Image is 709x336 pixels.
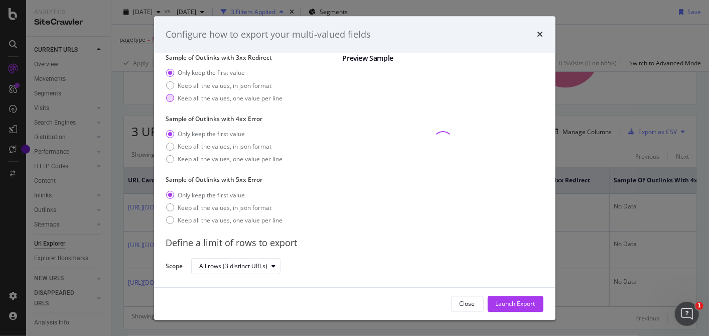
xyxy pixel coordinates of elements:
[166,54,335,62] label: Sample of Outlinks with 3xx Redirect
[166,81,283,90] div: Keep all the values, in json format
[191,259,280,275] button: All rows (3 distinct URLs)
[166,69,283,77] div: Only keep the first value
[178,143,272,151] div: Keep all the values, in json format
[496,299,535,308] div: Launch Export
[460,299,475,308] div: Close
[695,302,703,310] span: 1
[200,264,268,270] div: All rows (3 distinct URLs)
[178,130,245,139] div: Only keep the first value
[166,237,543,250] div: Define a limit of rows to export
[343,54,543,64] div: Preview Sample
[166,203,283,212] div: Keep all the values, in json format
[166,143,283,151] div: Keep all the values, in json format
[178,81,272,90] div: Keep all the values, in json format
[178,191,245,199] div: Only keep the first value
[166,191,283,199] div: Only keep the first value
[154,16,555,320] div: modal
[166,28,371,41] div: Configure how to export your multi-valued fields
[675,302,699,326] iframe: Intercom live chat
[166,262,183,273] label: Scope
[178,155,283,164] div: Keep all the values, one value per line
[166,115,335,123] label: Sample of Outlinks with 4xx Error
[178,94,283,102] div: Keep all the values, one value per line
[451,296,484,312] button: Close
[178,216,283,225] div: Keep all the values, one value per line
[178,69,245,77] div: Only keep the first value
[166,176,335,184] label: Sample of Outlinks with 5xx Error
[488,296,543,312] button: Launch Export
[537,28,543,41] div: times
[166,130,283,139] div: Only keep the first value
[178,203,272,212] div: Keep all the values, in json format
